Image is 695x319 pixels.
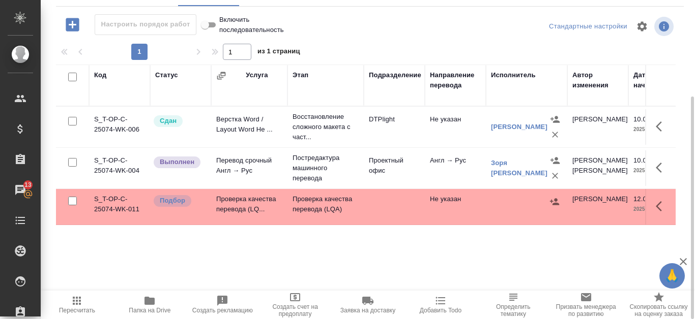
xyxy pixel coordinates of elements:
[654,17,676,36] span: Посмотреть информацию
[547,168,563,183] button: Удалить
[246,70,268,80] div: Услуга
[364,109,425,145] td: DTPlight
[153,114,206,128] div: Менеджер проверил работу исполнителя, передает ее на следующий этап
[59,307,95,314] span: Пересчитать
[650,155,674,180] button: Здесь прячутся важные кнопки
[633,115,652,123] p: 10.09,
[369,70,421,80] div: Подразделение
[211,109,287,145] td: Верстка Word / Layout Word Не ...
[129,307,170,314] span: Папка на Drive
[160,116,177,126] p: Сдан
[216,71,226,81] button: Сгруппировать
[41,291,113,319] button: Пересчитать
[18,180,38,190] span: 13
[633,204,674,214] p: 2025
[622,291,695,319] button: Скопировать ссылку на оценку заказа
[491,159,547,177] a: Зоря [PERSON_NAME]
[547,127,563,142] button: Удалить
[420,307,461,314] span: Добавить Todo
[59,14,86,35] button: Добавить работу
[160,196,185,206] p: Подбор
[628,303,689,317] span: Скопировать ссылку на оценку заказа
[546,19,630,35] div: split button
[259,291,332,319] button: Создать счет на предоплату
[549,291,622,319] button: Призвать менеджера по развитию
[89,109,150,145] td: S_T-OP-C-25074-WK-006
[633,124,674,135] p: 2025
[567,150,628,186] td: [PERSON_NAME] [PERSON_NAME]
[650,114,674,139] button: Здесь прячутся важные кнопки
[483,303,543,317] span: Определить тематику
[192,307,253,314] span: Создать рекламацию
[556,303,616,317] span: Призвать менеджера по развитию
[113,291,186,319] button: Папка на Drive
[650,194,674,218] button: Здесь прячутся важные кнопки
[94,70,106,80] div: Код
[340,307,395,314] span: Заявка на доставку
[491,123,547,131] a: [PERSON_NAME]
[293,194,359,214] p: Проверка качества перевода (LQA)
[257,45,300,60] span: из 1 страниц
[186,291,259,319] button: Создать рекламацию
[160,157,194,167] p: Выполнен
[633,195,652,203] p: 12.09,
[477,291,549,319] button: Определить тематику
[219,15,284,35] span: Включить последовательность
[211,189,287,225] td: Проверка качества перевода (LQ...
[332,291,404,319] button: Заявка на доставку
[404,291,477,319] button: Добавить Todo
[3,177,38,203] a: 13
[293,112,359,142] p: Восстановление сложного макета с част...
[265,303,326,317] span: Создать счет на предоплату
[364,150,425,186] td: Проектный офис
[572,70,623,90] div: Автор изменения
[633,70,674,90] div: Дата начала
[567,109,628,145] td: [PERSON_NAME]
[547,194,562,209] button: Назначить
[89,189,150,225] td: S_T-OP-C-25074-WK-011
[633,166,674,176] p: 2025
[547,153,563,168] button: Назначить
[425,189,486,225] td: Не указан
[89,150,150,186] td: S_T-OP-C-25074-WK-004
[491,70,536,80] div: Исполнитель
[293,70,308,80] div: Этап
[567,189,628,225] td: [PERSON_NAME]
[430,70,481,90] div: Направление перевода
[211,150,287,186] td: Перевод срочный Англ → Рус
[663,265,681,286] span: 🙏
[547,112,563,127] button: Назначить
[153,155,206,169] div: Исполнитель завершил работу
[633,156,652,164] p: 10.09,
[659,263,685,289] button: 🙏
[425,109,486,145] td: Не указан
[630,14,654,39] span: Настроить таблицу
[425,150,486,186] td: Англ → Рус
[155,70,178,80] div: Статус
[293,153,359,183] p: Постредактура машинного перевода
